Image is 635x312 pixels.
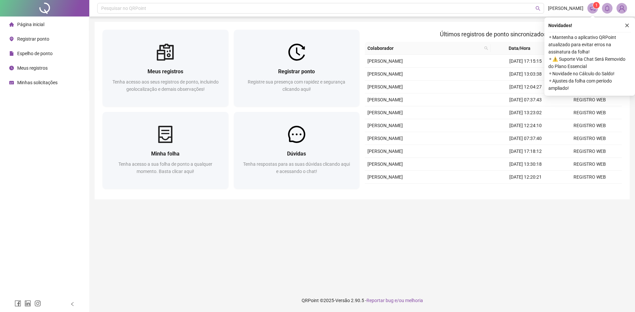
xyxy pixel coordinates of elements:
[367,84,403,89] span: [PERSON_NAME]
[625,23,629,28] span: close
[234,112,360,189] a: DúvidasTenha respostas para as suas dúvidas clicando aqui e acessando o chat!
[9,51,14,56] span: file
[335,298,350,303] span: Versão
[535,6,540,11] span: search
[278,68,315,75] span: Registrar ponto
[440,31,547,38] span: Últimos registros de ponto sincronizados
[367,123,403,128] span: [PERSON_NAME]
[493,119,558,132] td: [DATE] 12:24:10
[548,70,631,77] span: ⚬ Novidade no Cálculo do Saldo!
[287,151,306,157] span: Dúvidas
[367,58,403,64] span: [PERSON_NAME]
[548,55,631,70] span: ⚬ ⚠️ Suporte Via Chat Será Removido do Plano Essencial
[366,298,423,303] span: Reportar bug e/ou melhoria
[367,161,403,167] span: [PERSON_NAME]
[558,119,622,132] td: REGISTRO WEB
[367,174,403,180] span: [PERSON_NAME]
[103,30,229,107] a: Meus registrosTenha acesso aos seus registros de ponto, incluindo geolocalização e demais observa...
[558,158,622,171] td: REGISTRO WEB
[367,97,403,102] span: [PERSON_NAME]
[590,5,596,11] span: notification
[17,36,49,42] span: Registrar ponto
[558,93,622,106] td: REGISTRO WEB
[558,106,622,119] td: REGISTRO WEB
[367,149,403,154] span: [PERSON_NAME]
[493,132,558,145] td: [DATE] 07:37:40
[367,45,482,52] span: Colaborador
[234,30,360,107] a: Registrar pontoRegistre sua presença com rapidez e segurança clicando aqui!
[24,300,31,307] span: linkedin
[617,3,627,13] img: 87292
[248,79,345,92] span: Registre sua presença com rapidez e segurança clicando aqui!
[89,289,635,312] footer: QRPoint © 2025 - 2.90.5 -
[15,300,21,307] span: facebook
[17,80,58,85] span: Minhas solicitações
[493,81,558,93] td: [DATE] 12:04:27
[17,51,53,56] span: Espelho de ponto
[70,302,75,306] span: left
[367,136,403,141] span: [PERSON_NAME]
[593,2,600,9] sup: 1
[558,145,622,158] td: REGISTRO WEB
[493,45,546,52] span: Data/Hora
[112,79,219,92] span: Tenha acesso aos seus registros de ponto, incluindo geolocalização e demais observações!
[493,184,558,196] td: [DATE] 07:38:27
[118,161,212,174] span: Tenha acesso a sua folha de ponto a qualquer momento. Basta clicar aqui!
[493,158,558,171] td: [DATE] 13:30:18
[493,171,558,184] td: [DATE] 12:20:21
[548,34,631,55] span: ⚬ Mantenha o aplicativo QRPoint atualizado para evitar erros na assinatura da folha!
[493,93,558,106] td: [DATE] 07:37:43
[9,22,14,27] span: home
[493,55,558,68] td: [DATE] 17:15:15
[595,3,598,8] span: 1
[548,77,631,92] span: ⚬ Ajustes da folha com período ampliado!
[34,300,41,307] span: instagram
[493,68,558,81] td: [DATE] 13:03:38
[367,110,403,115] span: [PERSON_NAME]
[9,66,14,70] span: clock-circle
[558,171,622,184] td: REGISTRO WEB
[493,106,558,119] td: [DATE] 13:23:02
[558,132,622,145] td: REGISTRO WEB
[103,112,229,189] a: Minha folhaTenha acesso a sua folha de ponto a qualquer momento. Basta clicar aqui!
[17,22,44,27] span: Página inicial
[548,22,572,29] span: Novidades !
[9,80,14,85] span: schedule
[604,5,610,11] span: bell
[243,161,350,174] span: Tenha respostas para as suas dúvidas clicando aqui e acessando o chat!
[9,37,14,41] span: environment
[548,5,583,12] span: [PERSON_NAME]
[151,151,180,157] span: Minha folha
[367,71,403,77] span: [PERSON_NAME]
[483,43,489,53] span: search
[484,46,488,50] span: search
[17,65,48,71] span: Meus registros
[493,145,558,158] td: [DATE] 17:18:12
[491,42,554,55] th: Data/Hora
[558,184,622,196] td: REGISTRO WEB
[148,68,183,75] span: Meus registros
